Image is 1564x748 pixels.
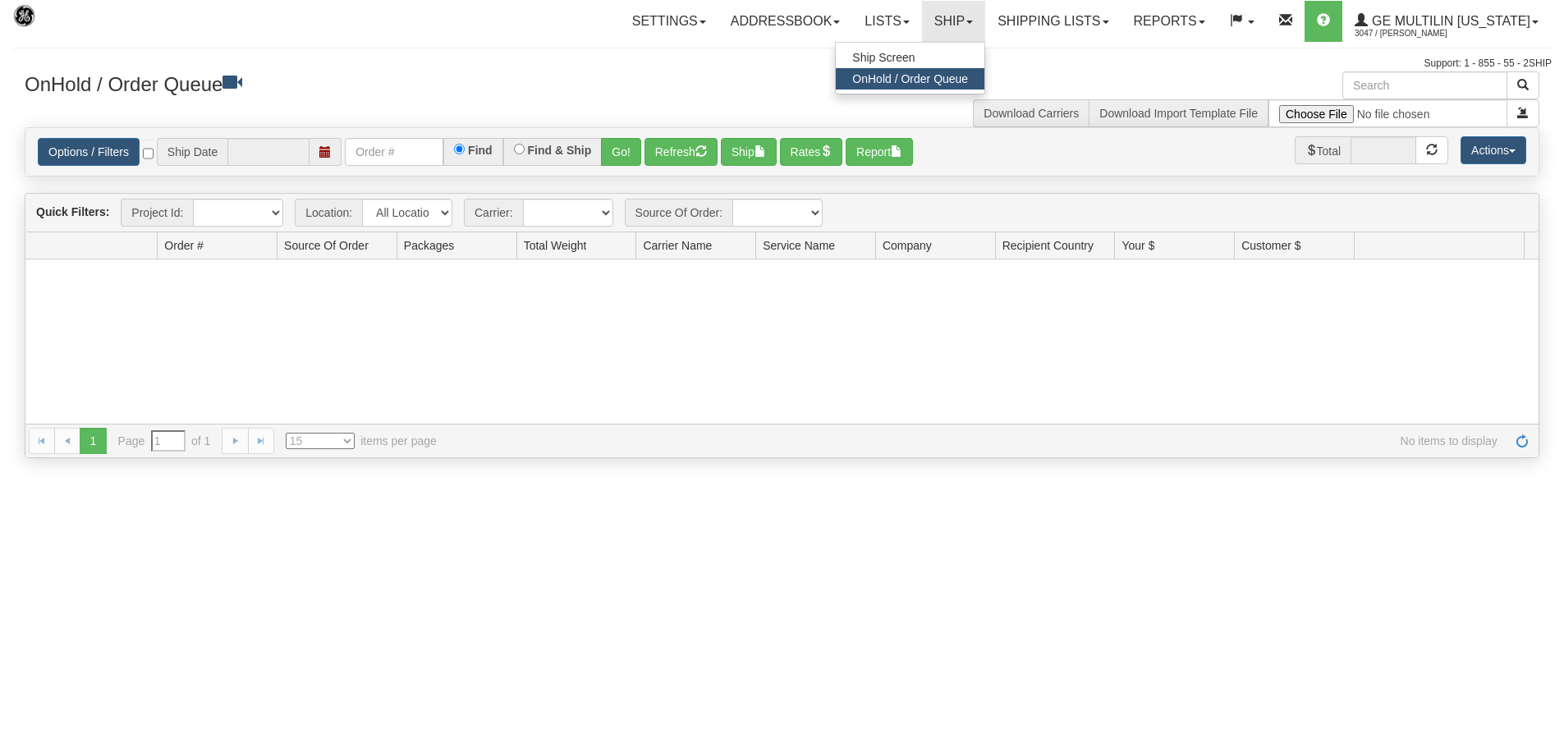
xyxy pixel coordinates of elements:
[852,72,968,85] span: OnHold / Order Queue
[1121,1,1218,42] a: Reports
[121,199,193,227] span: Project Id:
[1099,107,1258,120] a: Download Import Template File
[643,237,712,254] span: Carrier Name
[1121,237,1154,254] span: Your $
[528,145,592,156] label: Find & Ship
[1507,71,1539,99] button: Search
[286,433,437,449] span: items per page
[118,430,211,452] span: Page of 1
[12,57,1552,71] div: Support: 1 - 855 - 55 - 2SHIP
[468,145,493,156] label: Find
[780,138,843,166] button: Rates
[1368,14,1530,28] span: GE Multilin [US_STATE]
[1509,428,1535,454] a: Refresh
[1342,71,1507,99] input: Search
[524,237,587,254] span: Total Weight
[25,194,1539,232] div: grid toolbar
[1295,136,1351,164] span: Total
[718,1,853,42] a: Addressbook
[1355,25,1478,42] span: 3047 / [PERSON_NAME]
[157,138,227,166] span: Ship Date
[601,138,641,166] button: Go!
[12,4,96,46] img: logo3047.jpg
[1241,237,1300,254] span: Customer $
[295,199,362,227] span: Location:
[25,71,770,95] h3: OnHold / Order Queue
[80,428,106,454] span: 1
[836,47,984,68] a: Ship Screen
[846,138,913,166] button: Report
[852,1,921,42] a: Lists
[164,237,203,254] span: Order #
[464,199,523,227] span: Carrier:
[1268,99,1507,127] input: Import
[721,138,777,166] button: Ship
[763,237,835,254] span: Service Name
[36,204,109,220] label: Quick Filters:
[1002,237,1094,254] span: Recipient Country
[984,107,1079,120] a: Download Carriers
[922,1,985,42] a: Ship
[985,1,1121,42] a: Shipping lists
[836,68,984,89] a: OnHold / Order Queue
[620,1,718,42] a: Settings
[345,138,443,166] input: Order #
[284,237,369,254] span: Source Of Order
[38,138,140,166] a: Options / Filters
[625,199,733,227] span: Source Of Order:
[1461,136,1526,164] button: Actions
[404,237,454,254] span: Packages
[460,433,1497,449] span: No items to display
[644,138,718,166] button: Refresh
[852,51,915,64] span: Ship Screen
[883,237,932,254] span: Company
[1342,1,1551,42] a: GE Multilin [US_STATE] 3047 / [PERSON_NAME]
